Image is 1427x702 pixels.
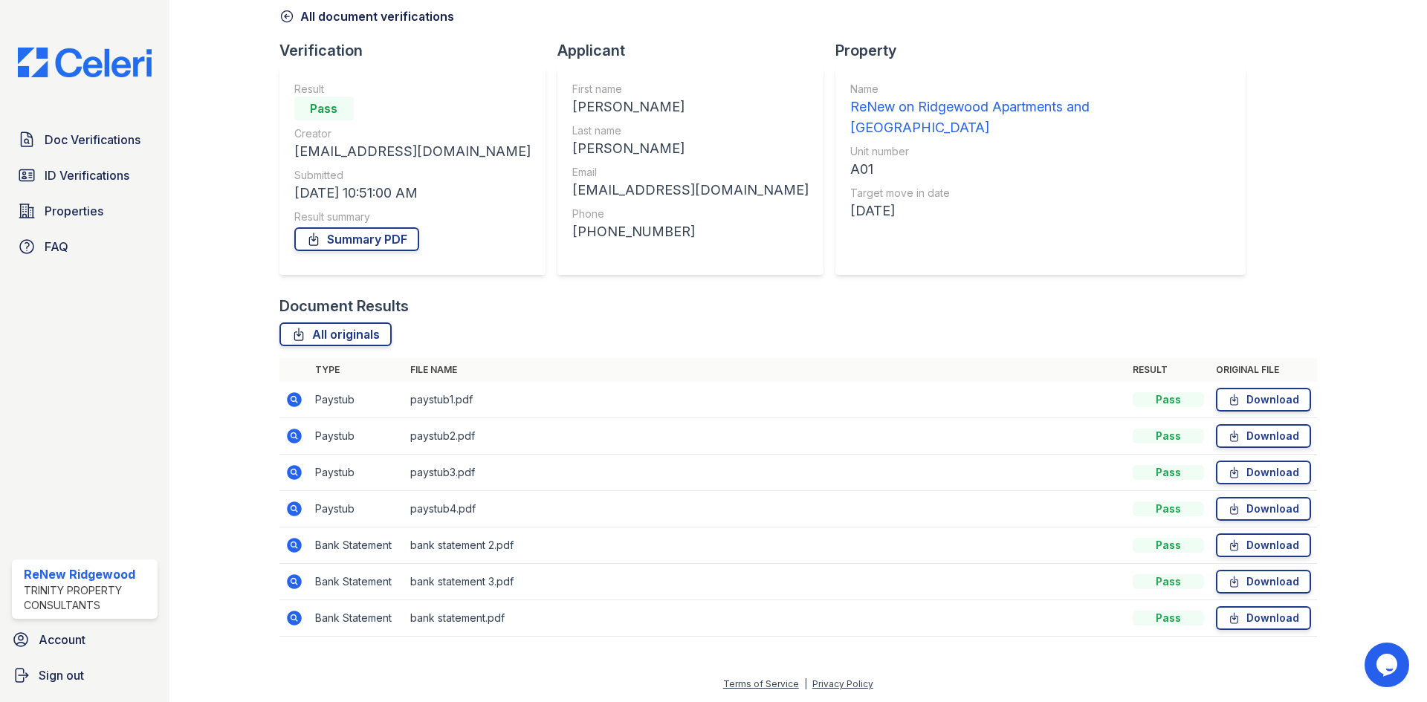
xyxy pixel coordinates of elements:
[279,7,454,25] a: All document verifications
[404,358,1127,382] th: File name
[1133,392,1204,407] div: Pass
[6,660,164,690] a: Sign out
[404,564,1127,600] td: bank statement 3.pdf
[12,196,158,226] a: Properties
[572,123,809,138] div: Last name
[572,82,809,97] div: First name
[39,631,85,649] span: Account
[1216,388,1311,412] a: Download
[404,491,1127,527] td: paystub4.pdf
[850,201,1231,221] div: [DATE]
[850,186,1231,201] div: Target move in date
[723,678,799,689] a: Terms of Service
[572,138,809,159] div: [PERSON_NAME]
[850,144,1231,159] div: Unit number
[1133,465,1204,480] div: Pass
[812,678,873,689] a: Privacy Policy
[279,40,557,61] div: Verification
[572,180,809,201] div: [EMAIL_ADDRESS][DOMAIN_NAME]
[309,600,404,637] td: Bank Statement
[1210,358,1317,382] th: Original file
[1216,461,1311,484] a: Download
[45,166,129,184] span: ID Verifications
[850,82,1231,97] div: Name
[45,131,140,149] span: Doc Verifications
[804,678,807,689] div: |
[309,527,404,564] td: Bank Statement
[557,40,835,61] div: Applicant
[309,358,404,382] th: Type
[1216,570,1311,594] a: Download
[309,382,404,418] td: Paystub
[24,583,152,613] div: Trinity Property Consultants
[1216,533,1311,557] a: Download
[24,565,152,583] div: ReNew Ridgewood
[39,666,84,684] span: Sign out
[294,141,531,162] div: [EMAIL_ADDRESS][DOMAIN_NAME]
[404,527,1127,564] td: bank statement 2.pdf
[1133,574,1204,589] div: Pass
[572,221,809,242] div: [PHONE_NUMBER]
[279,322,392,346] a: All originals
[404,418,1127,455] td: paystub2.pdf
[572,165,809,180] div: Email
[404,382,1127,418] td: paystub1.pdf
[1127,358,1210,382] th: Result
[572,97,809,117] div: [PERSON_NAME]
[850,159,1231,180] div: A01
[279,296,409,316] div: Document Results
[1133,429,1204,443] div: Pass
[1216,497,1311,521] a: Download
[309,491,404,527] td: Paystub
[1365,643,1412,687] iframe: chat widget
[309,564,404,600] td: Bank Statement
[12,232,158,261] a: FAQ
[572,207,809,221] div: Phone
[1216,606,1311,630] a: Download
[294,97,354,120] div: Pass
[6,48,164,77] img: CE_Logo_Blue-a8612792a0a2168367f1c8372b55b34899dd931a85d93a1a3d3e32e68fde9ad4.png
[835,40,1258,61] div: Property
[850,97,1231,138] div: ReNew on Ridgewood Apartments and [GEOGRAPHIC_DATA]
[1216,424,1311,448] a: Download
[45,202,103,220] span: Properties
[45,238,68,256] span: FAQ
[1133,501,1204,516] div: Pass
[850,82,1231,138] a: Name ReNew on Ridgewood Apartments and [GEOGRAPHIC_DATA]
[12,125,158,155] a: Doc Verifications
[294,227,419,251] a: Summary PDF
[294,209,531,224] div: Result summary
[6,625,164,654] a: Account
[1133,611,1204,625] div: Pass
[12,160,158,190] a: ID Verifications
[404,455,1127,491] td: paystub3.pdf
[1133,538,1204,553] div: Pass
[294,126,531,141] div: Creator
[294,82,531,97] div: Result
[404,600,1127,637] td: bank statement.pdf
[309,418,404,455] td: Paystub
[294,168,531,183] div: Submitted
[309,455,404,491] td: Paystub
[294,183,531,204] div: [DATE] 10:51:00 AM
